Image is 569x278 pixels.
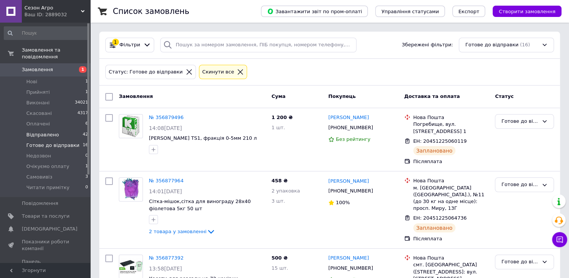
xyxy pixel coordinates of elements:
[413,114,489,121] div: Нова Пошта
[26,99,50,106] span: Виконані
[26,153,51,159] span: Недозвон
[501,118,539,125] div: Готове до відправки
[75,99,88,106] span: 34021
[452,6,486,17] button: Експорт
[26,121,50,127] span: Оплачені
[26,184,70,191] span: Читати примітку
[201,68,236,76] div: Cкинути все
[272,115,293,120] span: 1 200 ₴
[499,9,555,14] span: Створити замовлення
[85,78,88,85] span: 1
[336,136,370,142] span: Без рейтингу
[22,47,90,60] span: Замовлення та повідомлення
[404,93,460,99] span: Доставка та оплата
[413,185,489,212] div: м. [GEOGRAPHIC_DATA] ([GEOGRAPHIC_DATA].), №11 (до 30 кг на одне місце): просп. Миру, 13Г
[160,38,356,52] input: Пошук за номером замовлення, ПІБ покупця, номером телефону, Email, номером накладної
[119,114,143,138] a: Фото товару
[413,223,456,232] div: Заплановано
[112,39,119,46] div: 1
[79,66,86,73] span: 1
[121,115,141,138] img: Фото товару
[4,26,89,40] input: Пошук
[149,115,184,120] a: № 356879496
[85,163,88,170] span: 1
[413,138,467,144] span: ЕН: 20451225060119
[413,177,489,184] div: Нова Пошта
[85,153,88,159] span: 0
[26,131,59,138] span: Відправлено
[520,42,530,47] span: (16)
[149,229,206,234] span: 2 товара у замовленні
[22,258,70,272] span: Панель управління
[85,174,88,180] span: 3
[119,177,143,202] a: Фото товару
[149,199,251,211] a: Сітка-мішок,сітка для винограду 28х40 фіолетова 5кг 50 шт
[85,184,88,191] span: 0
[328,114,369,121] a: [PERSON_NAME]
[272,265,288,271] span: 15 шт.
[413,215,467,221] span: ЕН: 20451225064736
[272,255,288,261] span: 500 ₴
[501,181,539,189] div: Готове до відправки
[328,93,356,99] span: Покупець
[328,178,369,185] a: [PERSON_NAME]
[272,178,288,183] span: 458 ₴
[77,110,88,117] span: 4317
[119,93,153,99] span: Замовлення
[120,178,141,201] img: Фото товару
[336,200,350,205] span: 100%
[328,255,369,262] a: [PERSON_NAME]
[22,200,58,207] span: Повідомлення
[113,7,189,16] h1: Список замовлень
[413,121,489,134] div: Погребище, вул. [STREET_ADDRESS] 1
[26,163,69,170] span: Очікуємо оплату
[413,146,456,155] div: Заплановано
[26,142,79,149] span: Готове до відправки
[485,8,561,14] a: Створити замовлення
[120,41,140,49] span: Фільтри
[149,135,257,141] a: [PERSON_NAME] TS1, фракція 0-5мм 210 л
[413,235,489,242] div: Післяплата
[328,188,373,194] span: [PHONE_NUMBER]
[22,213,70,220] span: Товари та послуги
[465,41,518,49] span: Готове до відправки
[272,93,285,99] span: Cума
[22,238,70,252] span: Показники роботи компанії
[26,174,52,180] span: Самовивіз
[272,125,285,130] span: 1 шт.
[149,266,182,272] span: 13:58[DATE]
[83,142,88,149] span: 16
[85,121,88,127] span: 6
[22,66,53,73] span: Замовлення
[495,93,514,99] span: Статус
[261,6,368,17] button: Завантажити звіт по пром-оплаті
[402,41,453,49] span: Збережені фільтри:
[85,89,88,96] span: 1
[149,255,184,261] a: № 356877392
[26,110,52,117] span: Скасовані
[413,158,489,165] div: Післяплата
[119,258,143,275] img: Фото товару
[149,229,215,234] a: 2 товара у замовленні
[83,131,88,138] span: 42
[26,78,37,85] span: Нові
[107,68,184,76] div: Статус: Готове до відправки
[22,226,77,232] span: [DEMOGRAPHIC_DATA]
[458,9,479,14] span: Експорт
[272,188,300,194] span: 2 упаковка
[375,6,445,17] button: Управління статусами
[328,125,373,130] span: [PHONE_NUMBER]
[149,188,182,194] span: 14:01[DATE]
[413,255,489,261] div: Нова Пошта
[552,232,567,247] button: Чат з покупцем
[24,11,90,18] div: Ваш ID: 2889032
[501,258,539,266] div: Готове до відправки
[149,178,184,183] a: № 356877964
[272,198,285,204] span: 3 шт.
[328,265,373,271] span: [PHONE_NUMBER]
[149,125,182,131] span: 14:08[DATE]
[381,9,439,14] span: Управління статусами
[24,5,81,11] span: Сезон Агро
